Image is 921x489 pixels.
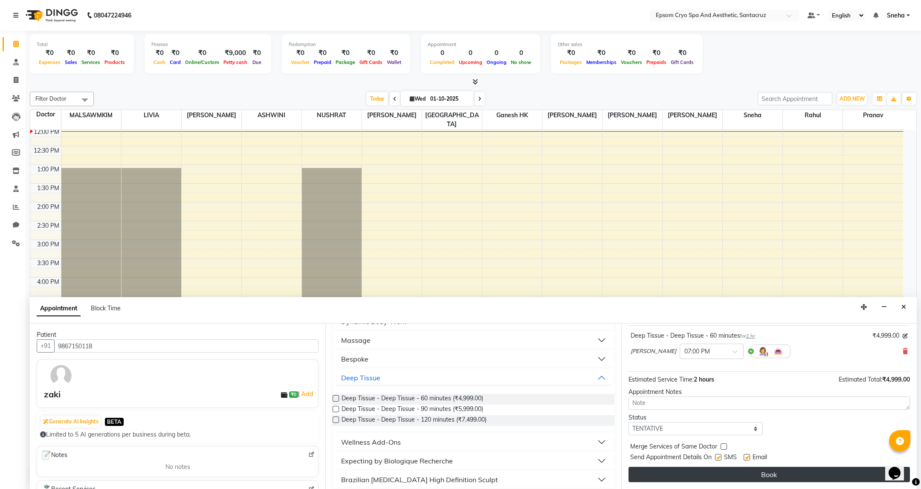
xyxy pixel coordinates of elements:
div: 12:30 PM [32,146,61,155]
div: 0 [509,48,533,58]
div: 3:00 PM [35,240,61,249]
input: 2025-10-01 [428,93,470,105]
div: Deep Tissue - Deep Tissue - 60 minutes [631,331,755,340]
span: Completed [428,59,457,65]
span: Today [367,92,388,105]
span: ₹0 [289,391,298,398]
span: MALSAWMKIM [61,110,121,121]
span: Prepaid [312,59,333,65]
a: Add [300,389,315,399]
div: ₹0 [249,48,264,58]
i: Edit price [903,333,908,339]
button: Close [898,301,910,314]
div: zaki [44,388,61,401]
span: Deep Tissue - Deep Tissue - 120 minutes (₹7,499.00) [342,415,487,426]
button: Massage [336,333,611,348]
span: Vouchers [619,59,644,65]
div: ₹0 [79,48,102,58]
span: Rahul [783,110,843,121]
span: Wed [408,95,428,102]
span: Deep Tissue - Deep Tissue - 90 minutes (₹5,999.00) [342,405,483,415]
span: Package [333,59,357,65]
div: Other sales [558,41,696,48]
small: for [740,333,755,339]
span: ADD NEW [840,95,865,102]
b: 08047224946 [94,3,131,27]
span: Send Appointment Details On [630,453,712,463]
div: Redemption [289,41,403,48]
span: Gift Cards [357,59,385,65]
span: Sales [63,59,79,65]
div: ₹0 [619,48,644,58]
span: ₹4,999.00 [882,376,910,383]
div: 1:00 PM [35,165,61,174]
span: No notes [165,463,190,472]
div: 0 [428,48,457,58]
span: [PERSON_NAME] [631,347,676,356]
span: NUSHRAT [302,110,362,121]
button: Expecting by Biologique Recherche [336,453,611,469]
span: No show [509,59,533,65]
div: ₹0 [558,48,584,58]
div: Deep Tissue [341,373,380,383]
div: 3:30 PM [35,259,61,268]
div: 2:00 PM [35,203,61,211]
button: Brazilian [MEDICAL_DATA] High Definition Sculpt [336,472,611,487]
input: Search Appointment [758,92,832,105]
span: Cash [151,59,168,65]
span: Filter Doctor [35,95,67,102]
div: 2:30 PM [35,221,61,230]
button: Generate AI Insights [41,416,101,428]
div: ₹0 [312,48,333,58]
span: Products [102,59,127,65]
span: Memberships [584,59,619,65]
div: 1:30 PM [35,184,61,193]
span: LIVIA [122,110,181,121]
span: [PERSON_NAME] [663,110,722,121]
span: Ongoing [484,59,509,65]
div: Patient [37,330,319,339]
span: BETA [105,418,124,426]
div: ₹0 [385,48,403,58]
span: Email [753,453,767,463]
iframe: chat widget [885,455,912,480]
div: 0 [457,48,484,58]
span: Appointment [37,301,81,316]
div: Doctor [30,110,61,119]
div: 0 [484,48,509,58]
div: ₹0 [183,48,221,58]
div: ₹0 [102,48,127,58]
span: Estimated Service Time: [628,376,694,383]
div: Wellness Add-Ons [341,437,401,447]
span: 2 hours [694,376,714,383]
div: Brazilian [MEDICAL_DATA] High Definition Sculpt [341,475,498,485]
div: 4:00 PM [35,278,61,286]
span: ASHWINI [242,110,301,121]
span: Prepaids [644,59,669,65]
span: [PERSON_NAME] [542,110,602,121]
input: Search by Name/Mobile/Email/Code [54,339,319,353]
div: ₹0 [644,48,669,58]
span: Deep Tissue - Deep Tissue - 60 minutes (₹4,999.00) [342,394,483,405]
div: 4:30 PM [35,296,61,305]
span: Upcoming [457,59,484,65]
div: Bespoke [341,354,368,364]
div: Expecting by Biologique Recherche [341,456,453,466]
div: Appointment [428,41,533,48]
span: [PERSON_NAME] [182,110,241,121]
span: Block Time [91,304,121,312]
span: Gift Cards [669,59,696,65]
img: logo [22,3,80,27]
button: Bespoke [336,351,611,367]
div: ₹0 [357,48,385,58]
div: 12:00 PM [32,127,61,136]
span: Voucher [289,59,312,65]
span: Card [168,59,183,65]
button: Wellness Add-Ons [336,434,611,450]
span: [PERSON_NAME] [362,110,422,121]
span: Pranav [843,110,903,121]
img: Hairdresser.png [758,346,768,356]
div: ₹0 [669,48,696,58]
div: ₹0 [168,48,183,58]
div: Finance [151,41,264,48]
